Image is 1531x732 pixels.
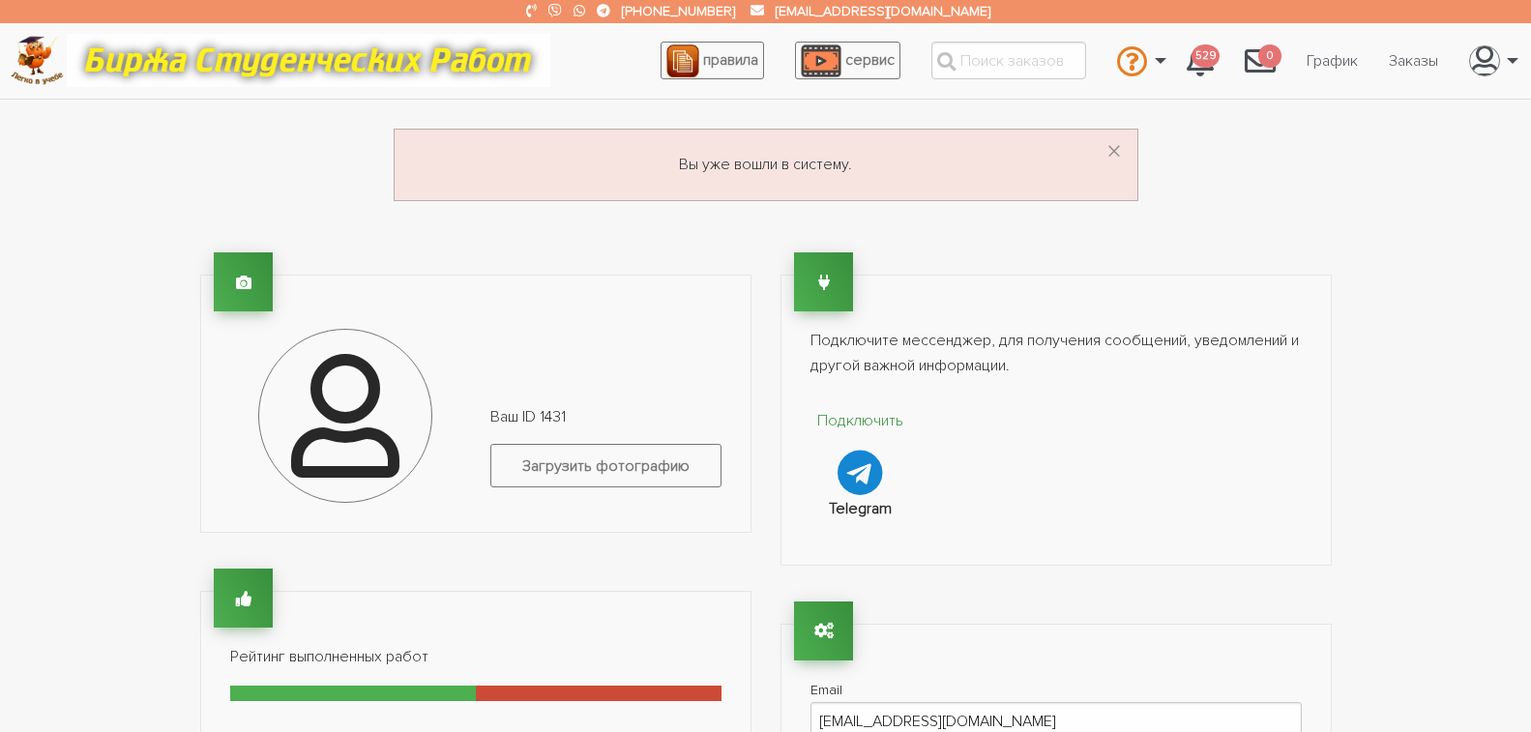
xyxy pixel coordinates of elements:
[476,405,736,503] div: Ваш ID 1431
[1291,43,1373,79] a: График
[11,36,64,85] img: logo-c4363faeb99b52c628a42810ed6dfb4293a56d4e4775eb116515dfe7f33672af.png
[666,44,699,77] img: agreement_icon-feca34a61ba7f3d1581b08bc946b2ec1ccb426f67415f344566775c155b7f62c.png
[801,44,841,77] img: play_icon-49f7f135c9dc9a03216cfdbccbe1e3994649169d890fb554cedf0eac35a01ba8.png
[1106,137,1122,168] button: Dismiss alert
[1106,133,1122,171] span: ×
[490,444,721,487] label: Загрузить фотографию
[1192,44,1220,69] span: 529
[1258,44,1281,69] span: 0
[810,329,1302,378] p: Подключите мессенджер, для получения сообщений, уведомлений и другой важной информации.
[622,3,735,19] a: [PHONE_NUMBER]
[845,50,895,70] span: сервис
[1373,43,1454,79] a: Заказы
[67,34,550,87] img: motto-12e01f5a76059d5f6a28199ef077b1f78e012cfde436ab5cf1d4517935686d32.gif
[795,42,900,79] a: сервис
[1229,35,1291,87] a: 0
[810,409,912,434] p: Подключить
[776,3,990,19] a: [EMAIL_ADDRESS][DOMAIN_NAME]
[829,499,892,518] strong: Telegram
[661,42,764,79] a: правила
[418,153,1114,178] p: Вы уже вошли в систему.
[810,409,912,495] a: Подключить
[230,645,721,670] p: Рейтинг выполненных работ
[1171,35,1229,87] a: 529
[931,42,1086,79] input: Поиск заказов
[810,678,1302,702] label: Email
[703,50,758,70] span: правила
